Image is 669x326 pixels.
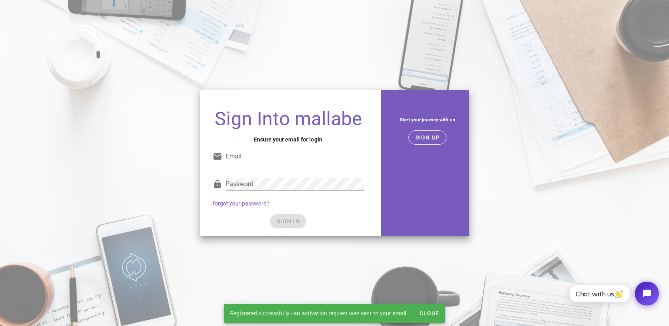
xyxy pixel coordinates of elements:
a: forgot your password? [213,200,270,207]
h4: Ensure your email for login [213,135,364,144]
button: Close [416,306,442,320]
iframe: Tidio Chat [561,275,665,312]
button: SIGN UP [408,130,447,145]
span: Close [419,310,439,317]
h1: Sign Into mallabe [213,109,364,129]
span: SIGN UP [415,134,440,141]
div: Registered successfully - an activation request was sent to your email.. [224,304,416,323]
h5: Start your journey with us [392,115,463,124]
